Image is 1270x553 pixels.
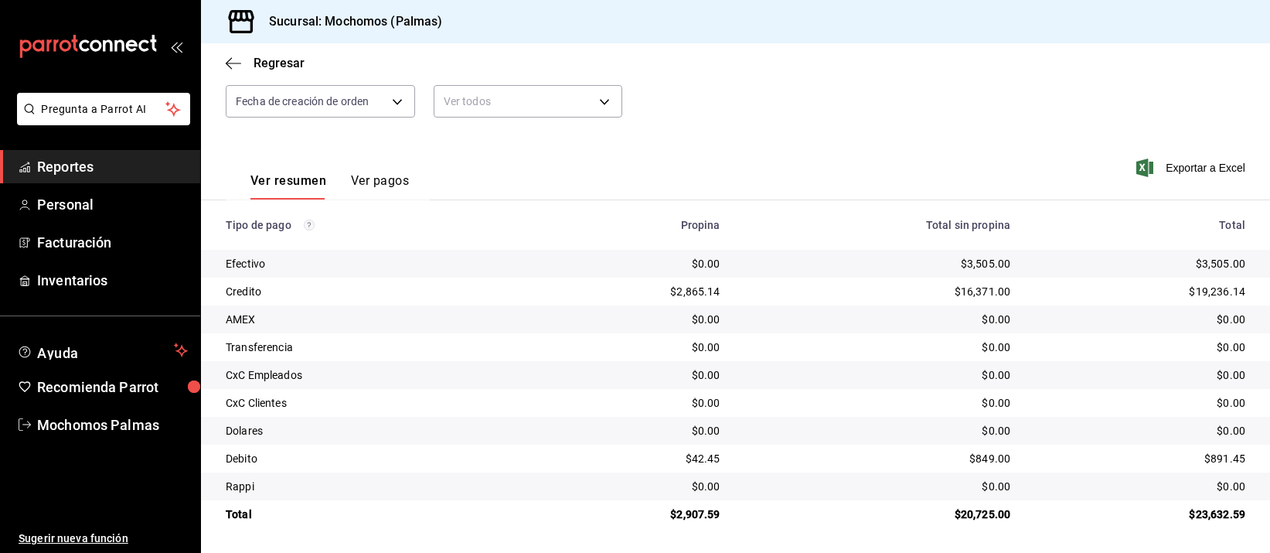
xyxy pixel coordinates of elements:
button: Exportar a Excel [1139,159,1245,177]
div: AMEX [226,312,523,327]
div: $0.00 [745,479,1011,494]
div: $23,632.59 [1035,507,1245,522]
div: Tipo de pago [226,219,523,231]
div: $2,907.59 [547,507,720,522]
div: Total [1035,219,1245,231]
div: $0.00 [547,312,720,327]
div: $42.45 [547,451,720,466]
div: Transferencia [226,340,523,355]
div: $0.00 [1035,340,1245,355]
div: Ver todos [434,85,623,118]
span: Personal [37,194,188,215]
span: Facturación [37,232,188,253]
div: Efectivo [226,256,523,271]
span: Ayuda [37,341,168,360]
div: $0.00 [547,395,720,411]
h3: Sucursal: Mochomos (Palmas) [257,12,443,31]
div: $19,236.14 [1035,284,1245,299]
span: Mochomos Palmas [37,415,188,435]
div: $0.00 [1035,479,1245,494]
div: $0.00 [745,423,1011,439]
div: Propina [547,219,720,231]
div: Credito [226,284,523,299]
div: CxC Clientes [226,395,523,411]
div: $0.00 [547,423,720,439]
div: $0.00 [1035,367,1245,383]
div: $0.00 [745,312,1011,327]
div: $0.00 [547,256,720,271]
div: navigation tabs [250,173,409,200]
div: $2,865.14 [547,284,720,299]
button: Pregunta a Parrot AI [17,93,190,125]
span: Pregunta a Parrot AI [42,101,166,118]
button: Ver pagos [351,173,409,200]
span: Recomienda Parrot [37,377,188,398]
a: Pregunta a Parrot AI [11,112,190,128]
div: Rappi [226,479,523,494]
div: $849.00 [745,451,1011,466]
div: Total sin propina [745,219,1011,231]
span: Fecha de creación de orden [236,94,369,109]
button: Ver resumen [250,173,326,200]
button: open_drawer_menu [170,40,182,53]
div: $0.00 [1035,312,1245,327]
div: Dolares [226,423,523,439]
div: $0.00 [745,395,1011,411]
div: $0.00 [547,340,720,355]
svg: Los pagos realizados con Pay y otras terminales son montos brutos. [304,220,315,230]
div: CxC Empleados [226,367,523,383]
div: $3,505.00 [1035,256,1245,271]
div: $0.00 [1035,395,1245,411]
span: Inventarios [37,270,188,291]
div: $20,725.00 [745,507,1011,522]
div: $0.00 [745,367,1011,383]
div: $0.00 [547,479,720,494]
div: $16,371.00 [745,284,1011,299]
div: Total [226,507,523,522]
span: Regresar [254,56,305,70]
div: $0.00 [1035,423,1245,439]
button: Regresar [226,56,305,70]
div: $0.00 [745,340,1011,355]
div: $3,505.00 [745,256,1011,271]
div: $891.45 [1035,451,1245,466]
span: Reportes [37,156,188,177]
div: Debito [226,451,523,466]
div: $0.00 [547,367,720,383]
span: Sugerir nueva función [19,531,188,547]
